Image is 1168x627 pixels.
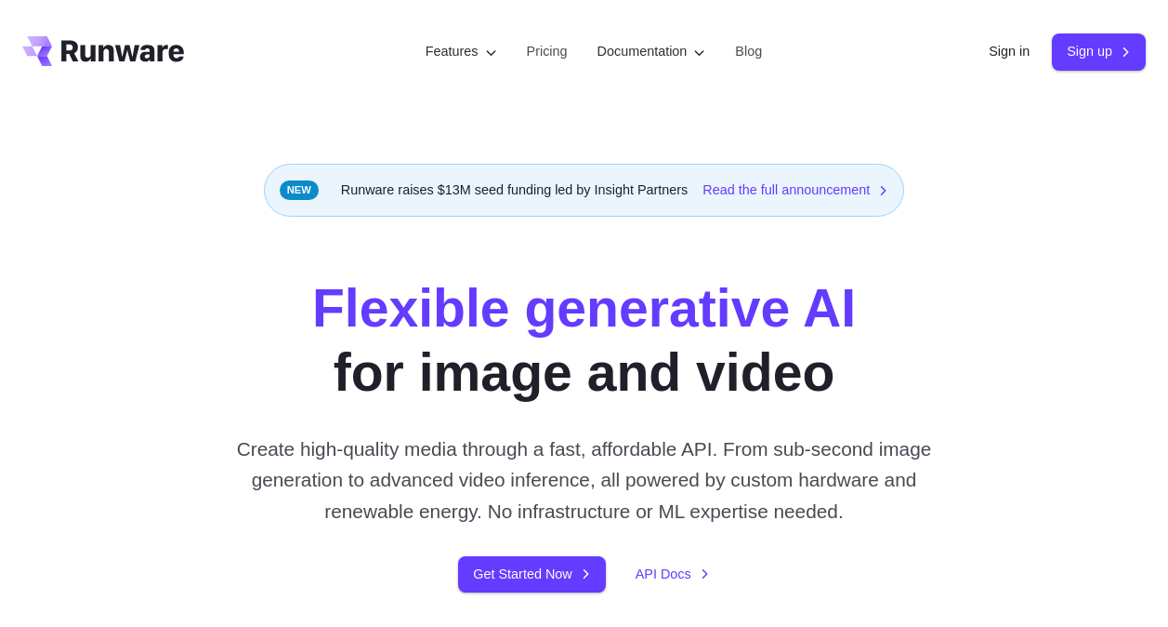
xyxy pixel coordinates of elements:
h1: for image and video [312,276,856,404]
strong: Flexible generative AI [312,278,856,338]
a: Blog [735,41,762,62]
a: Pricing [527,41,568,62]
p: Create high-quality media through a fast, affordable API. From sub-second image generation to adv... [225,434,944,527]
a: Get Started Now [458,556,605,593]
label: Documentation [597,41,706,62]
a: Go to / [22,36,184,66]
div: Runware raises $13M seed funding led by Insight Partners [264,164,905,217]
a: Sign in [989,41,1030,62]
label: Features [426,41,497,62]
a: Read the full announcement [702,180,888,201]
a: API Docs [636,564,710,585]
a: Sign up [1052,33,1146,70]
